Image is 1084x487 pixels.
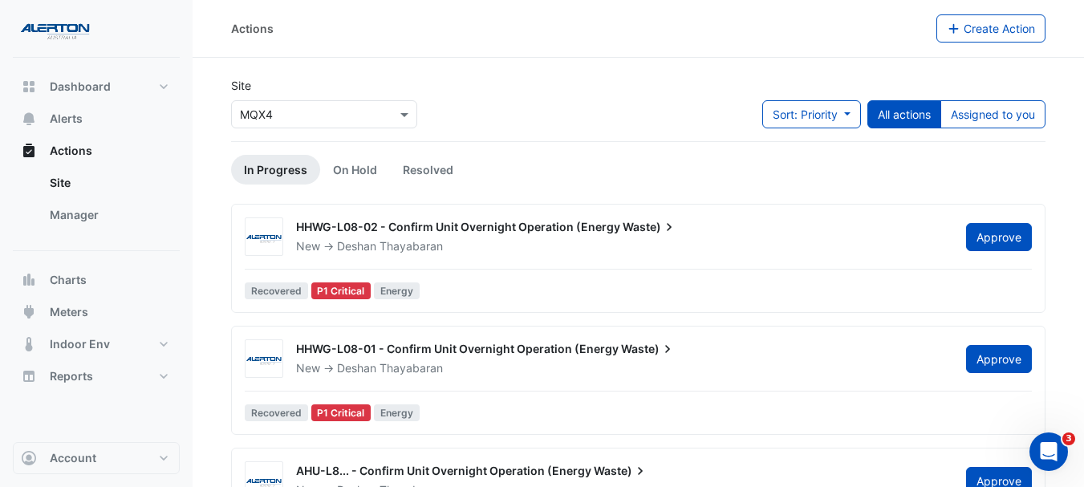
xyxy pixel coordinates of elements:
[762,100,861,128] button: Sort: Priority
[231,155,320,185] a: In Progress
[50,368,93,384] span: Reports
[964,22,1035,35] span: Create Action
[621,341,676,357] span: Waste)
[1029,432,1068,471] iframe: Intercom live chat
[21,336,37,352] app-icon: Indoor Env
[245,282,308,299] span: Recovered
[13,167,180,237] div: Actions
[21,111,37,127] app-icon: Alerts
[37,167,180,199] a: Site
[21,368,37,384] app-icon: Reports
[976,352,1021,366] span: Approve
[940,100,1045,128] button: Assigned to you
[773,108,838,121] span: Sort: Priority
[323,361,334,375] span: ->
[13,360,180,392] button: Reports
[1062,432,1075,445] span: 3
[50,336,110,352] span: Indoor Env
[50,143,92,159] span: Actions
[13,328,180,360] button: Indoor Env
[37,199,180,231] a: Manager
[13,135,180,167] button: Actions
[296,220,620,233] span: HHWG-L08-02 - Confirm Unit Overnight Operation (Energy
[231,20,274,37] div: Actions
[13,71,180,103] button: Dashboard
[50,111,83,127] span: Alerts
[323,239,334,253] span: ->
[13,103,180,135] button: Alerts
[623,219,677,235] span: Waste)
[594,463,648,479] span: Waste)
[13,296,180,328] button: Meters
[311,282,371,299] div: P1 Critical
[296,361,320,375] span: New
[296,342,619,355] span: HHWG-L08-01 - Confirm Unit Overnight Operation (Energy
[13,442,180,474] button: Account
[50,272,87,288] span: Charts
[19,13,91,45] img: Company Logo
[13,264,180,296] button: Charts
[374,404,420,421] span: Energy
[337,361,376,375] span: Deshan
[390,155,466,185] a: Resolved
[966,345,1032,373] button: Approve
[246,351,282,367] img: Alerton
[936,14,1046,43] button: Create Action
[246,229,282,246] img: Alerton
[296,464,591,477] span: AHU-L8... - Confirm Unit Overnight Operation (Energy
[296,239,320,253] span: New
[966,223,1032,251] button: Approve
[50,450,96,466] span: Account
[50,79,111,95] span: Dashboard
[231,77,251,94] label: Site
[21,304,37,320] app-icon: Meters
[245,404,308,421] span: Recovered
[21,79,37,95] app-icon: Dashboard
[320,155,390,185] a: On Hold
[337,239,376,253] span: Deshan
[50,304,88,320] span: Meters
[867,100,941,128] button: All actions
[311,404,371,421] div: P1 Critical
[380,360,443,376] span: Thayabaran
[380,238,443,254] span: Thayabaran
[21,143,37,159] app-icon: Actions
[976,230,1021,244] span: Approve
[374,282,420,299] span: Energy
[21,272,37,288] app-icon: Charts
